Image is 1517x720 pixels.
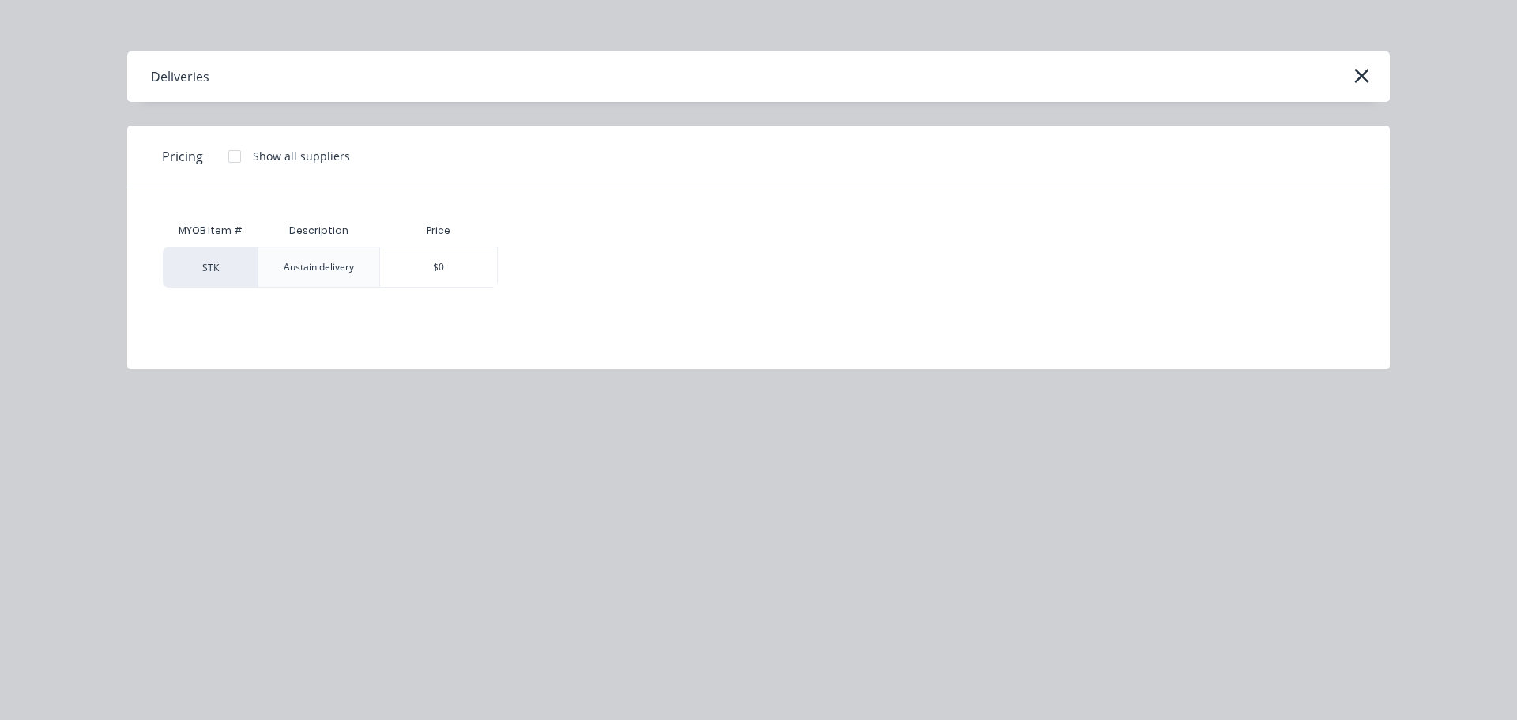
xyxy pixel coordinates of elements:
div: MYOB Item # [163,215,258,247]
div: Show all suppliers [253,148,350,164]
div: Deliveries [151,67,209,86]
span: Pricing [162,147,203,166]
div: STK [163,247,258,288]
div: Price [379,215,498,247]
div: Description [277,211,361,251]
div: $0 [380,247,497,287]
div: Austain delivery [284,260,354,274]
